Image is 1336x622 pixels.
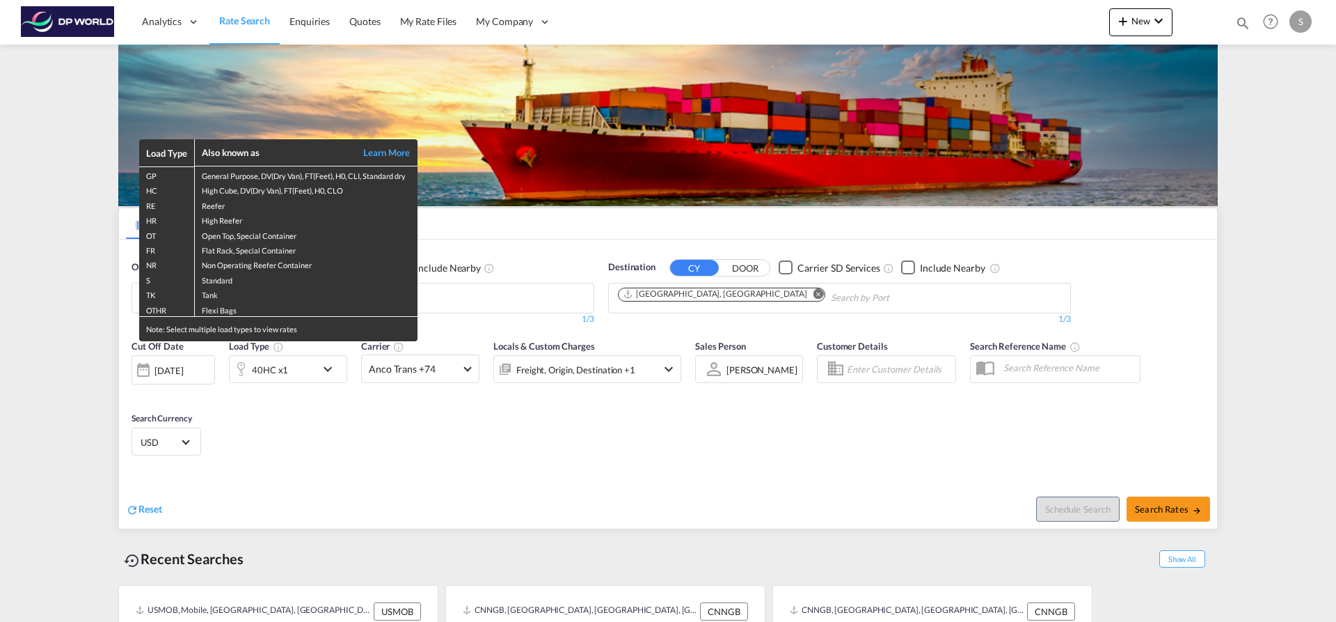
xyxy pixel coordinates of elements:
td: Reefer [195,197,417,212]
td: S [139,272,195,286]
td: TK [139,286,195,301]
td: OT [139,227,195,242]
td: General Purpose, DV(Dry Van), FT(Feet), H0, CLI, Standard dry [195,166,417,182]
td: Tank [195,286,417,301]
td: Standard [195,272,417,286]
td: Flexi Bags [195,302,417,317]
td: FR [139,242,195,256]
th: Load Type [139,139,195,166]
td: Non Operating Reefer Container [195,256,417,271]
td: OTHR [139,302,195,317]
td: HR [139,212,195,226]
a: Learn More [348,146,411,159]
td: High Cube, DV(Dry Van), FT(Feet), H0, CLO [195,182,417,196]
td: RE [139,197,195,212]
td: Flat Rack, Special Container [195,242,417,256]
div: Also known as [202,146,348,159]
td: HC [139,182,195,196]
td: Open Top, Special Container [195,227,417,242]
div: Note: Select multiple load types to view rates [139,317,417,341]
td: NR [139,256,195,271]
td: High Reefer [195,212,417,226]
td: GP [139,166,195,182]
